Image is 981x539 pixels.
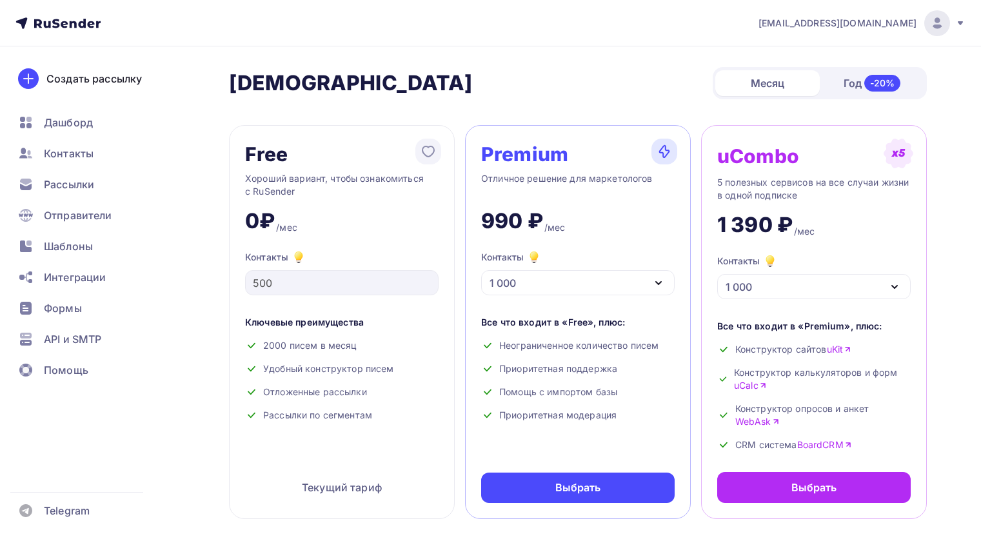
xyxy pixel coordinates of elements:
div: Ключевые преимущества [245,316,439,329]
div: Удобный конструктор писем [245,362,439,375]
div: Выбрать [555,480,601,495]
div: /мес [794,225,815,238]
div: 990 ₽ [481,208,543,234]
div: 1 000 [726,279,752,295]
span: Telegram [44,503,90,518]
div: 0₽ [245,208,275,234]
a: Шаблоны [10,233,164,259]
div: Рассылки по сегментам [245,409,439,422]
div: Отличное решение для маркетологов [481,172,675,198]
div: Premium [481,144,568,164]
div: /мес [544,221,566,234]
span: Конструктор калькуляторов и форм [734,366,911,392]
div: Все что входит в «Premium», плюс: [717,320,911,333]
div: Текущий тариф [245,472,439,503]
div: Контакты [717,253,778,269]
div: Хороший вариант, чтобы ознакомиться с RuSender [245,172,439,198]
span: Рассылки [44,177,94,192]
div: Неограниченное количество писем [481,339,675,352]
a: [EMAIL_ADDRESS][DOMAIN_NAME] [758,10,966,36]
a: Рассылки [10,171,164,197]
span: Контакты [44,146,94,161]
span: Отправители [44,208,112,223]
h2: [DEMOGRAPHIC_DATA] [229,70,473,96]
span: Дашборд [44,115,93,130]
span: Конструктор опросов и анкет [735,402,911,428]
a: Контакты [10,141,164,166]
a: uCalc [734,379,767,392]
div: Создать рассылку [46,71,142,86]
div: 5 полезных сервисов на все случаи жизни в одной подписке [717,176,911,202]
button: Контакты 1 000 [717,253,911,299]
a: WebAsk [735,415,780,428]
div: Контакты [245,250,439,265]
span: Формы [44,300,82,316]
span: Конструктор сайтов [735,343,851,356]
div: 1 000 [490,275,516,291]
span: Помощь [44,362,88,378]
span: API и SMTP [44,331,101,347]
a: Отправители [10,202,164,228]
div: Приоритетная модерация [481,409,675,422]
div: Месяц [715,70,820,96]
div: /мес [276,221,297,234]
div: Приоритетная поддержка [481,362,675,375]
div: 1 390 ₽ [717,212,793,238]
span: Шаблоны [44,239,93,254]
div: Год [820,70,924,97]
span: Интеграции [44,269,106,285]
div: Выбрать [791,480,837,495]
div: Все что входит в «Free», плюс: [481,316,675,329]
div: Контакты [481,250,542,265]
div: Отложенные рассылки [245,386,439,398]
div: uCombo [717,146,799,166]
span: [EMAIL_ADDRESS][DOMAIN_NAME] [758,17,917,30]
div: -20% [864,75,901,92]
a: Дашборд [10,110,164,135]
a: BoardCRM [797,438,852,451]
div: Free [245,144,288,164]
span: CRM система [735,438,852,451]
a: Формы [10,295,164,321]
a: uKit [827,343,852,356]
button: Контакты 1 000 [481,250,675,295]
div: Помощь с импортом базы [481,386,675,398]
div: 2000 писем в месяц [245,339,439,352]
